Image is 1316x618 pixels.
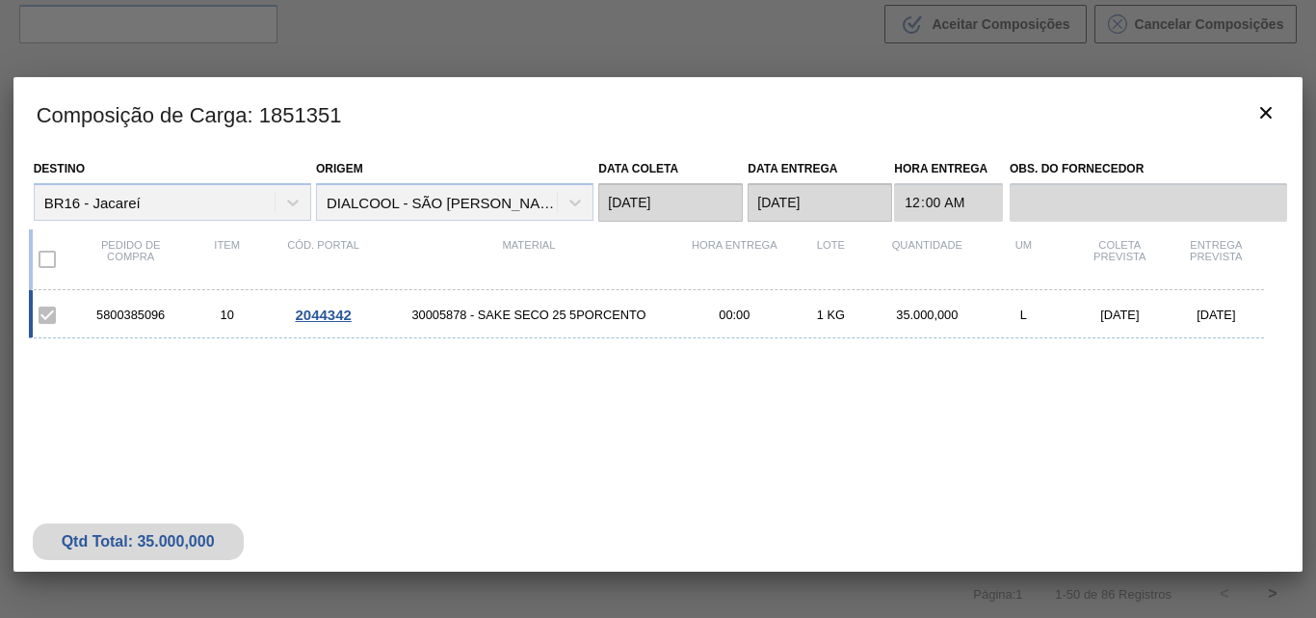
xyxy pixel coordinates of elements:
[1010,155,1287,183] label: Obs. do Fornecedor
[879,239,975,280] div: Quantidade
[179,239,276,280] div: Item
[1071,239,1168,280] div: Coleta Prevista
[598,162,678,175] label: Data coleta
[316,162,363,175] label: Origem
[975,308,1071,322] div: L
[13,77,1303,150] h3: Composição de Carga : 1851351
[83,239,179,280] div: Pedido de compra
[748,162,837,175] label: Data Entrega
[47,533,229,551] div: Qtd Total: 35.000,000
[686,239,782,280] div: Hora Entrega
[372,308,687,322] span: 30005878 - SAKE SECO 25 5PORCENTO
[748,183,892,222] input: dd/mm/yyyy
[1168,239,1264,280] div: Entrega Prevista
[1071,308,1168,322] div: [DATE]
[372,239,687,280] div: Material
[83,308,179,322] div: 5800385096
[34,162,85,175] label: Destino
[276,239,372,280] div: Cód. Portal
[295,307,351,323] span: 2044342
[879,308,975,322] div: 35.000,000
[894,155,1003,183] label: Hora Entrega
[179,308,276,322] div: 10
[686,308,782,322] div: 00:00
[276,307,372,323] div: Ir para o Pedido
[598,183,743,222] input: dd/mm/yyyy
[975,239,1071,280] div: UM
[782,239,879,280] div: Lote
[782,308,879,322] div: 1 KG
[1168,308,1264,322] div: [DATE]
